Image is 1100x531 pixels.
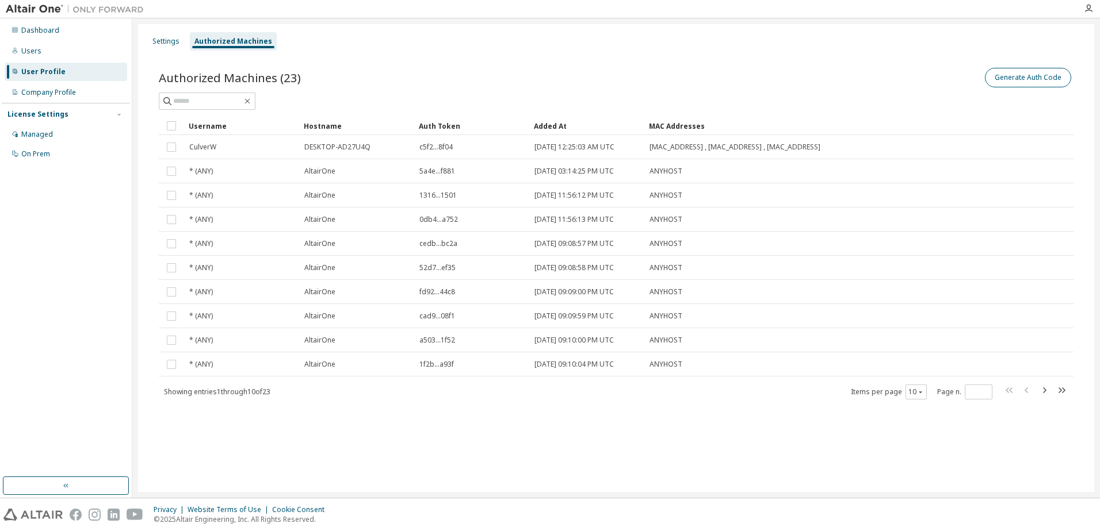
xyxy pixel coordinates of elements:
[3,509,63,521] img: altair_logo.svg
[534,360,614,369] span: [DATE] 09:10:04 PM UTC
[534,311,614,321] span: [DATE] 09:09:59 PM UTC
[108,509,120,521] img: linkedin.svg
[304,239,335,248] span: AltairOne
[304,336,335,345] span: AltairOne
[304,143,371,152] span: DESKTOP-AD27U4Q
[189,263,213,272] span: * (ANY)
[304,117,410,135] div: Hostname
[154,514,331,524] p: © 2025 Altair Engineering, Inc. All Rights Reserved.
[189,336,213,345] span: * (ANY)
[189,215,213,224] span: * (ANY)
[419,143,453,152] span: c5f2...8f04
[189,239,213,248] span: * (ANY)
[194,37,272,46] div: Authorized Machines
[304,360,335,369] span: AltairOne
[650,263,682,272] span: ANYHOST
[419,167,455,176] span: 5a4e...f881
[534,287,614,297] span: [DATE] 09:09:00 PM UTC
[534,263,614,272] span: [DATE] 09:08:58 PM UTC
[70,509,82,521] img: facebook.svg
[189,167,213,176] span: * (ANY)
[650,336,682,345] span: ANYHOST
[534,117,640,135] div: Added At
[419,117,525,135] div: Auth Token
[985,68,1071,87] button: Generate Auth Code
[650,360,682,369] span: ANYHOST
[534,191,614,200] span: [DATE] 11:56:12 PM UTC
[304,167,335,176] span: AltairOne
[650,287,682,297] span: ANYHOST
[304,311,335,321] span: AltairOne
[304,287,335,297] span: AltairOne
[534,239,614,248] span: [DATE] 09:08:57 PM UTC
[189,117,295,135] div: Username
[21,26,59,35] div: Dashboard
[534,143,614,152] span: [DATE] 12:25:03 AM UTC
[21,130,53,139] div: Managed
[21,67,66,76] div: User Profile
[650,191,682,200] span: ANYHOST
[419,215,458,224] span: 0db4...a752
[189,287,213,297] span: * (ANY)
[419,311,455,321] span: cad9...08f1
[650,167,682,176] span: ANYHOST
[188,505,272,514] div: Website Terms of Use
[534,167,614,176] span: [DATE] 03:14:25 PM UTC
[189,311,213,321] span: * (ANY)
[419,263,456,272] span: 52d7...ef35
[164,387,270,397] span: Showing entries 1 through 10 of 23
[189,143,216,152] span: CulverW
[127,509,143,521] img: youtube.svg
[6,3,150,15] img: Altair One
[908,387,924,397] button: 10
[650,143,820,152] span: [MAC_ADDRESS] , [MAC_ADDRESS] , [MAC_ADDRESS]
[154,505,188,514] div: Privacy
[272,505,331,514] div: Cookie Consent
[189,191,213,200] span: * (ANY)
[650,215,682,224] span: ANYHOST
[650,239,682,248] span: ANYHOST
[534,336,614,345] span: [DATE] 09:10:00 PM UTC
[419,360,454,369] span: 1f2b...a93f
[7,110,68,119] div: License Settings
[21,149,50,159] div: On Prem
[851,384,927,399] span: Items per page
[304,263,335,272] span: AltairOne
[534,215,614,224] span: [DATE] 11:56:13 PM UTC
[304,215,335,224] span: AltairOne
[419,239,457,248] span: cedb...bc2a
[21,47,41,56] div: Users
[304,191,335,200] span: AltairOne
[159,70,301,86] span: Authorized Machines (23)
[189,360,213,369] span: * (ANY)
[89,509,101,521] img: instagram.svg
[419,191,457,200] span: 1316...1501
[650,311,682,321] span: ANYHOST
[419,336,455,345] span: a503...1f52
[419,287,455,297] span: fd92...44c8
[21,88,76,97] div: Company Profile
[937,384,992,399] span: Page n.
[649,117,953,135] div: MAC Addresses
[152,37,179,46] div: Settings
